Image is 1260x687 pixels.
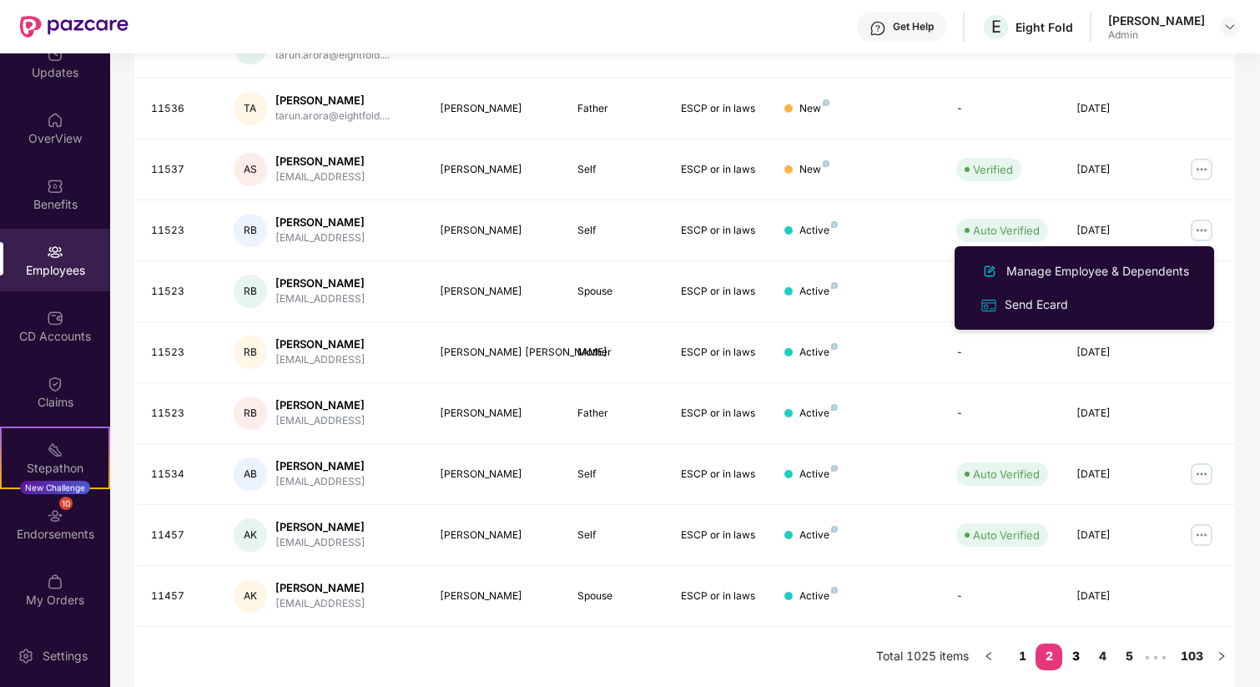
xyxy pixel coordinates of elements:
div: ESCP or in laws [681,588,758,604]
div: ESCP or in laws [681,406,758,422]
li: 1 [1009,644,1036,670]
div: TA [234,92,267,125]
div: Active [799,345,838,361]
div: [EMAIL_ADDRESS] [275,352,365,368]
td: - [943,261,1063,322]
div: Send Ecard [1001,296,1071,314]
div: [DATE] [1076,406,1153,422]
div: Spouse [577,588,654,604]
div: [DATE] [1076,162,1153,178]
button: right [1208,644,1235,670]
div: Get Help [893,20,934,33]
div: 11523 [151,406,207,422]
div: ESCP or in laws [681,284,758,300]
a: 4 [1089,644,1116,669]
div: [PERSON_NAME] [440,101,551,117]
img: svg+xml;base64,PHN2ZyBpZD0iSGVscC0zMngzMiIgeG1sbnM9Imh0dHA6Ly93d3cudzMub3JnLzIwMDAvc3ZnIiB3aWR0aD... [869,20,886,37]
div: [PERSON_NAME] [440,406,551,422]
div: [EMAIL_ADDRESS] [275,413,365,429]
div: [PERSON_NAME] [440,467,551,482]
div: Admin [1108,28,1205,42]
li: Next Page [1208,644,1235,670]
div: [PERSON_NAME] [1108,13,1205,28]
div: [DATE] [1076,345,1153,361]
div: ESCP or in laws [681,162,758,178]
img: svg+xml;base64,PHN2ZyB4bWxucz0iaHR0cDovL3d3dy53My5vcmcvMjAwMC9zdmciIHdpZHRoPSI4IiBoZWlnaHQ9IjgiIH... [831,404,838,411]
li: 4 [1089,644,1116,670]
div: AK [234,579,267,613]
div: [PERSON_NAME] [275,519,365,535]
div: 11537 [151,162,207,178]
div: Verified [973,161,1013,178]
li: 5 [1116,644,1142,670]
img: svg+xml;base64,PHN2ZyB4bWxucz0iaHR0cDovL3d3dy53My5vcmcvMjAwMC9zdmciIHdpZHRoPSI4IiBoZWlnaHQ9IjgiIH... [831,587,838,594]
div: ESCP or in laws [681,528,758,543]
div: Self [577,223,654,239]
div: tarun.arora@eightfold.... [275,109,390,124]
div: 10 [59,496,73,509]
div: [PERSON_NAME] [PERSON_NAME] [440,345,551,361]
div: [EMAIL_ADDRESS] [275,230,365,246]
td: - [943,383,1063,444]
div: [PERSON_NAME] [275,458,365,474]
li: 2 [1036,644,1062,670]
div: Father [577,406,654,422]
td: - [943,78,1063,139]
div: Eight Fold [1016,19,1073,35]
div: 11523 [151,345,207,361]
img: svg+xml;base64,PHN2ZyBpZD0iRW1wbG95ZWVzIiB4bWxucz0iaHR0cDovL3d3dy53My5vcmcvMjAwMC9zdmciIHdpZHRoPS... [47,244,63,260]
div: tarun.arora@eightfold.... [275,48,390,63]
div: [DATE] [1076,101,1153,117]
div: [PERSON_NAME] [275,397,365,413]
img: svg+xml;base64,PHN2ZyB4bWxucz0iaHR0cDovL3d3dy53My5vcmcvMjAwMC9zdmciIHdpZHRoPSI4IiBoZWlnaHQ9IjgiIH... [831,282,838,289]
li: Previous Page [975,644,1002,670]
div: Active [799,223,838,239]
div: Active [799,588,838,604]
div: [PERSON_NAME] [275,215,365,230]
div: [DATE] [1076,223,1153,239]
div: [EMAIL_ADDRESS] [275,596,365,612]
div: [DATE] [1076,528,1153,543]
img: svg+xml;base64,PHN2ZyBpZD0iTXlfT3JkZXJzIiBkYXRhLW5hbWU9Ik15IE9yZGVycyIgeG1sbnM9Imh0dHA6Ly93d3cudz... [47,573,63,590]
div: [DATE] [1076,588,1153,604]
img: svg+xml;base64,PHN2ZyBpZD0iQmVuZWZpdHMiIHhtbG5zPSJodHRwOi8vd3d3LnczLm9yZy8yMDAwL3N2ZyIgd2lkdGg9Ij... [47,178,63,194]
a: 103 [1176,644,1208,669]
div: Manage Employee & Dependents [1003,262,1192,280]
span: ••• [1142,644,1169,670]
img: svg+xml;base64,PHN2ZyB4bWxucz0iaHR0cDovL3d3dy53My5vcmcvMjAwMC9zdmciIHdpZHRoPSI4IiBoZWlnaHQ9IjgiIH... [831,465,838,472]
img: New Pazcare Logo [20,16,129,38]
img: manageButton [1188,156,1215,183]
a: 1 [1009,644,1036,669]
div: Self [577,162,654,178]
div: Active [799,406,838,422]
div: RB [234,275,267,308]
div: 11523 [151,284,207,300]
div: Auto Verified [973,527,1040,543]
img: svg+xml;base64,PHN2ZyBpZD0iRHJvcGRvd24tMzJ4MzIiIHhtbG5zPSJodHRwOi8vd3d3LnczLm9yZy8yMDAwL3N2ZyIgd2... [1223,20,1237,33]
div: [DATE] [1076,467,1153,482]
div: New Challenge [20,481,90,494]
div: [PERSON_NAME] [440,528,551,543]
img: manageButton [1188,522,1215,548]
div: 11523 [151,223,207,239]
img: svg+xml;base64,PHN2ZyB4bWxucz0iaHR0cDovL3d3dy53My5vcmcvMjAwMC9zdmciIHdpZHRoPSI4IiBoZWlnaHQ9IjgiIH... [823,160,829,167]
div: AB [234,457,267,491]
div: Active [799,467,838,482]
div: ESCP or in laws [681,101,758,117]
img: svg+xml;base64,PHN2ZyB4bWxucz0iaHR0cDovL3d3dy53My5vcmcvMjAwMC9zdmciIHdpZHRoPSIxNiIgaGVpZ2h0PSIxNi... [980,296,998,315]
td: - [943,322,1063,383]
div: [EMAIL_ADDRESS] [275,535,365,551]
div: AK [234,518,267,552]
li: Total 1025 items [876,644,969,670]
img: svg+xml;base64,PHN2ZyB4bWxucz0iaHR0cDovL3d3dy53My5vcmcvMjAwMC9zdmciIHdpZHRoPSI4IiBoZWlnaHQ9IjgiIH... [831,221,838,228]
div: RB [234,397,267,430]
td: - [943,566,1063,627]
div: [EMAIL_ADDRESS] [275,169,365,185]
img: svg+xml;base64,PHN2ZyBpZD0iQ0RfQWNjb3VudHMiIGRhdGEtbmFtZT0iQ0QgQWNjb3VudHMiIHhtbG5zPSJodHRwOi8vd3... [47,310,63,326]
img: svg+xml;base64,PHN2ZyBpZD0iU2V0dGluZy0yMHgyMCIgeG1sbnM9Imh0dHA6Ly93d3cudzMub3JnLzIwMDAvc3ZnIiB3aW... [18,648,34,664]
div: [PERSON_NAME] [275,154,365,169]
div: 11457 [151,528,207,543]
div: Auto Verified [973,222,1040,239]
span: right [1217,651,1227,661]
div: Active [799,528,838,543]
